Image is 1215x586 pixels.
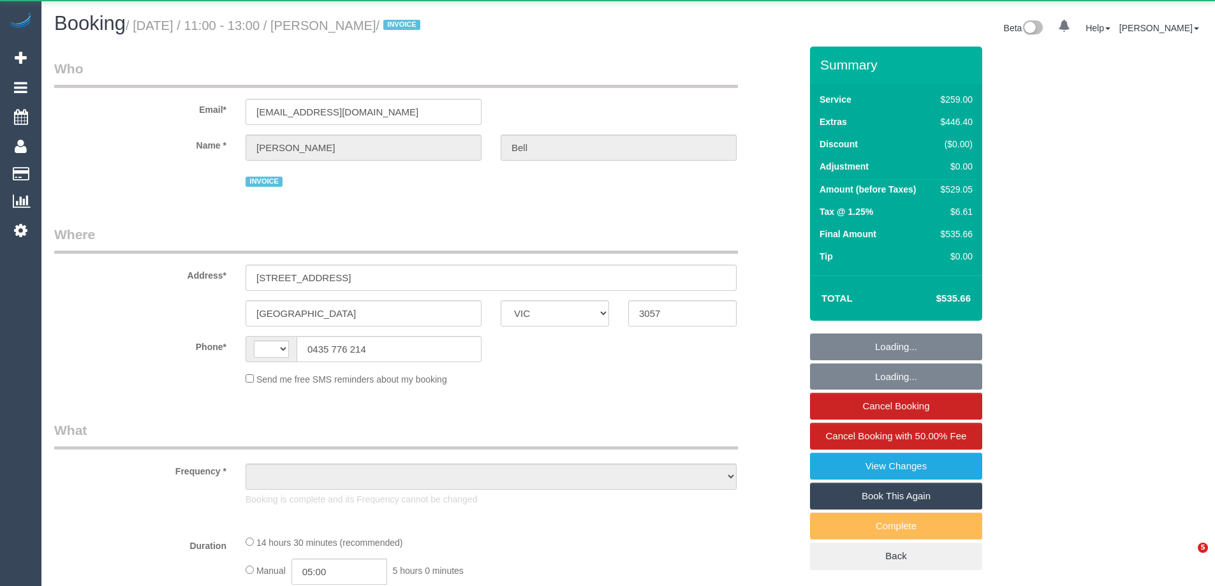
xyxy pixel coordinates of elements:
label: Adjustment [820,160,869,173]
legend: What [54,421,738,450]
p: Booking is complete and its Frequency cannot be changed [246,493,737,506]
strong: Total [821,293,853,304]
div: $535.66 [936,228,973,240]
label: Duration [45,535,236,552]
span: INVOICE [383,20,420,30]
small: / [DATE] / 11:00 - 13:00 / [PERSON_NAME] [126,18,424,33]
label: Amount (before Taxes) [820,183,916,196]
a: [PERSON_NAME] [1119,23,1199,33]
span: 5 [1198,543,1208,553]
span: INVOICE [246,177,283,187]
span: Send me free SMS reminders about my booking [256,374,447,385]
span: 14 hours 30 minutes (recommended) [256,538,403,548]
input: Last Name* [501,135,737,161]
span: / [376,18,425,33]
label: Tip [820,250,833,263]
a: Beta [1004,23,1043,33]
img: Automaid Logo [8,13,33,31]
label: Extras [820,115,847,128]
div: $446.40 [936,115,973,128]
input: First Name* [246,135,482,161]
label: Phone* [45,336,236,353]
div: ($0.00) [936,138,973,150]
a: Cancel Booking [810,393,982,420]
a: View Changes [810,453,982,480]
div: $0.00 [936,160,973,173]
label: Tax @ 1.25% [820,205,873,218]
a: Cancel Booking with 50.00% Fee [810,423,982,450]
span: Cancel Booking with 50.00% Fee [826,430,967,441]
label: Email* [45,99,236,116]
input: Email* [246,99,482,125]
div: $6.61 [936,205,973,218]
img: New interface [1022,20,1043,37]
input: Phone* [297,336,482,362]
a: Book This Again [810,483,982,509]
div: $529.05 [936,183,973,196]
h3: Summary [820,57,976,72]
label: Frequency * [45,460,236,478]
label: Service [820,93,851,106]
label: Discount [820,138,858,150]
div: $0.00 [936,250,973,263]
h4: $535.66 [898,293,971,304]
span: 5 hours 0 minutes [393,566,464,576]
a: Back [810,543,982,569]
legend: Where [54,225,738,254]
span: Booking [54,12,126,34]
input: Suburb* [246,300,482,326]
input: Post Code* [628,300,737,326]
iframe: Intercom live chat [1172,543,1202,573]
label: Final Amount [820,228,876,240]
label: Name * [45,135,236,152]
a: Help [1086,23,1110,33]
div: $259.00 [936,93,973,106]
legend: Who [54,59,738,88]
span: Manual [256,566,286,576]
label: Address* [45,265,236,282]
